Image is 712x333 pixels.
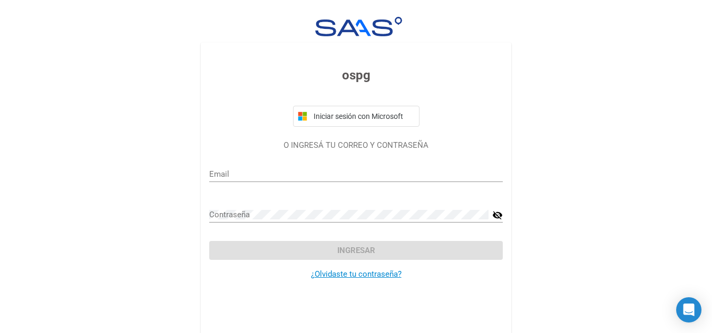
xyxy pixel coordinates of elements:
a: ¿Olvidaste tu contraseña? [311,269,402,279]
span: Ingresar [337,246,375,255]
button: Iniciar sesión con Microsoft [293,106,420,127]
button: Ingresar [209,241,503,260]
mat-icon: visibility_off [492,209,503,221]
div: Open Intercom Messenger [676,297,701,322]
p: O INGRESÁ TU CORREO Y CONTRASEÑA [209,139,503,152]
span: Iniciar sesión con Microsoft [311,112,415,120]
h3: ospg [209,66,503,85]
